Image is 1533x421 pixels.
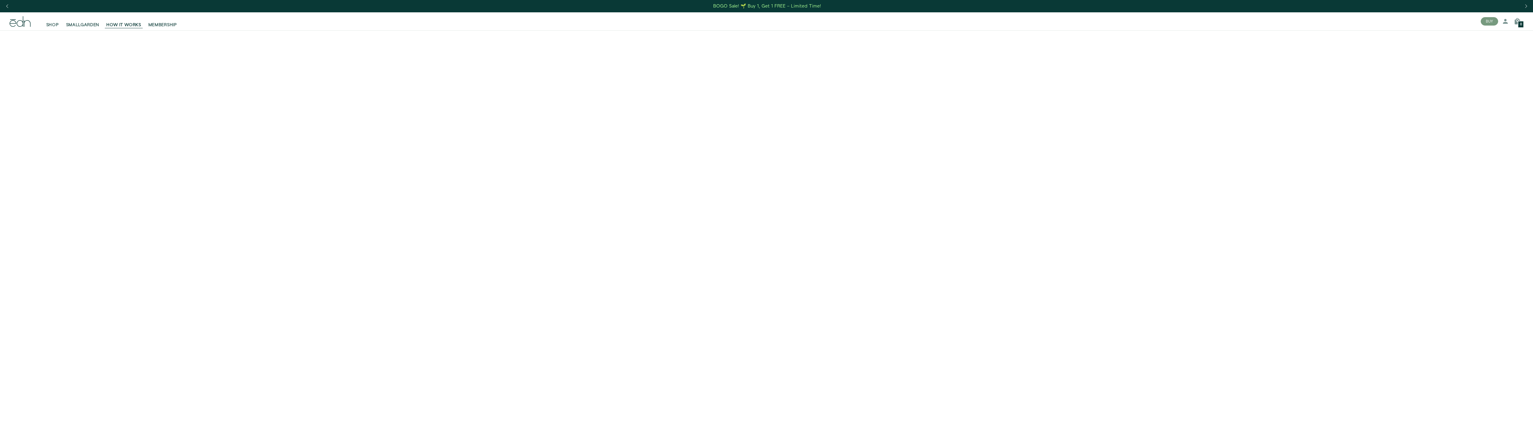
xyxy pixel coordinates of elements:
[106,22,141,28] span: HOW IT WORKS
[148,22,177,28] span: MEMBERSHIP
[46,22,59,28] span: SHOP
[1481,17,1498,26] button: BUY
[66,22,99,28] span: SMALLGARDEN
[713,2,822,11] a: BOGO Sale! 🌱 Buy 1, Get 1 FREE – Limited Time!
[103,15,144,28] a: HOW IT WORKS
[145,15,181,28] a: MEMBERSHIP
[62,15,103,28] a: SMALLGARDEN
[1520,23,1522,26] span: 0
[713,3,821,9] div: BOGO Sale! 🌱 Buy 1, Get 1 FREE – Limited Time!
[43,15,62,28] a: SHOP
